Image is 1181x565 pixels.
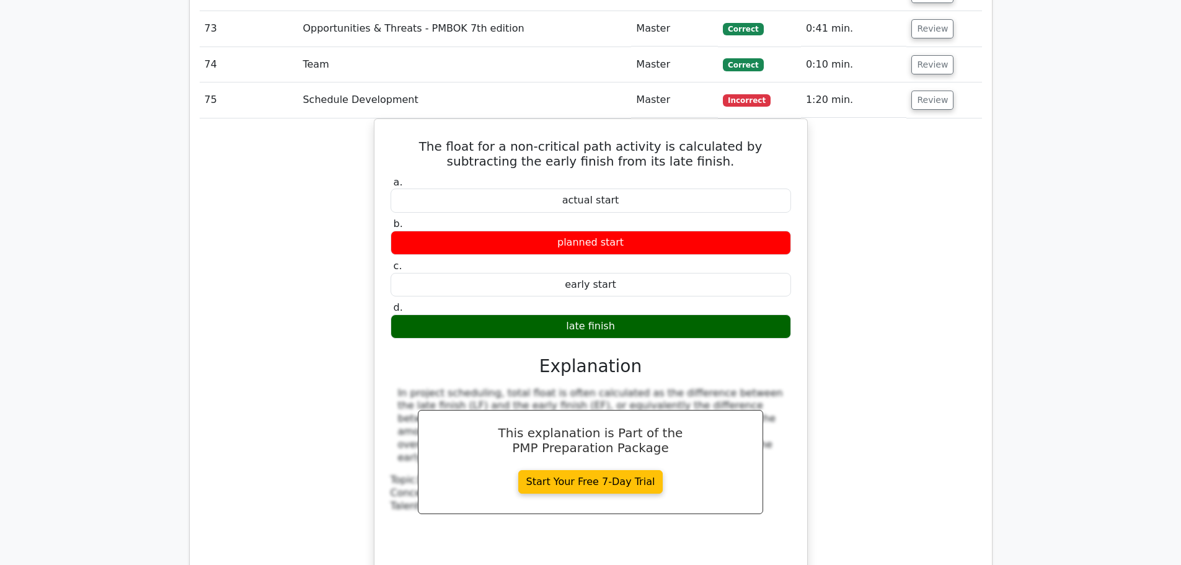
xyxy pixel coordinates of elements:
[200,11,298,47] td: 73
[398,387,784,465] div: In project scheduling, total float is often calculated as the difference between the late finish ...
[723,23,763,35] span: Correct
[298,82,631,118] td: Schedule Development
[391,314,791,339] div: late finish
[394,218,403,229] span: b.
[391,273,791,297] div: early start
[394,301,403,313] span: d.
[631,47,718,82] td: Master
[723,94,771,107] span: Incorrect
[391,474,791,487] div: Topic:
[391,189,791,213] div: actual start
[391,231,791,255] div: planned start
[518,470,663,494] a: Start Your Free 7-Day Trial
[389,139,792,169] h5: The float for a non-critical path activity is calculated by subtracting the early finish from its...
[391,487,791,500] div: Concept:
[631,11,718,47] td: Master
[723,58,763,71] span: Correct
[801,47,907,82] td: 0:10 min.
[911,91,953,110] button: Review
[398,356,784,377] h3: Explanation
[911,55,953,74] button: Review
[394,260,402,272] span: c.
[200,82,298,118] td: 75
[911,19,953,38] button: Review
[394,176,403,188] span: a.
[391,474,791,512] div: Talent Triangle:
[801,11,907,47] td: 0:41 min.
[298,47,631,82] td: Team
[631,82,718,118] td: Master
[298,11,631,47] td: Opportunities & Threats - PMBOK 7th edition
[200,47,298,82] td: 74
[801,82,907,118] td: 1:20 min.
